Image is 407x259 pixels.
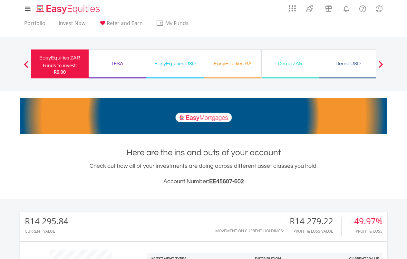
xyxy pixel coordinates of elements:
a: Invest Now [56,20,88,30]
div: Funds to invest: [43,62,77,69]
div: Movement on Current Holdings: [215,229,284,233]
div: Check out how all of your investments are doing across different asset classes you hold. [20,162,387,186]
h1: Here are the ins and outs of your account [20,147,387,158]
div: TFSA [92,59,142,68]
img: grid-menu-icon.svg [289,5,296,12]
a: Vouchers [319,2,338,13]
div: Demo USD [323,59,373,68]
div: EasyEquities ZAR [35,53,85,62]
a: Portfolio [22,20,48,30]
span: My Funds [156,19,198,27]
div: Profit & Loss Value [287,229,341,233]
div: CURRENT VALUE [25,229,68,233]
img: EasyMortage Promotion Banner [20,98,387,134]
img: thrive-v2.svg [304,3,315,13]
div: -R14 279.22 [287,217,341,226]
span: EE45607-602 [209,178,244,184]
div: Profit & Loss [349,229,383,233]
img: vouchers-v2.svg [323,3,334,13]
a: FAQ's and Support [354,2,371,14]
h3: Account Number: [20,177,387,186]
div: EasyEquities USD [150,59,200,68]
a: Refer and Earn [96,20,145,30]
button: Previous [20,64,33,70]
a: Notifications [338,2,354,14]
span: Refer and Earn [107,20,143,27]
div: Demo ZAR [266,59,315,68]
a: Home page [34,2,102,14]
div: R14 295.84 [25,217,68,226]
img: EasyEquities_Logo.png [35,4,102,14]
div: - 49.97% [349,217,383,226]
a: AppsGrid [285,2,300,12]
span: R0.00 [54,69,66,75]
a: My Profile [371,2,387,16]
div: EasyEquities RA [208,59,257,68]
button: Next [374,64,387,70]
